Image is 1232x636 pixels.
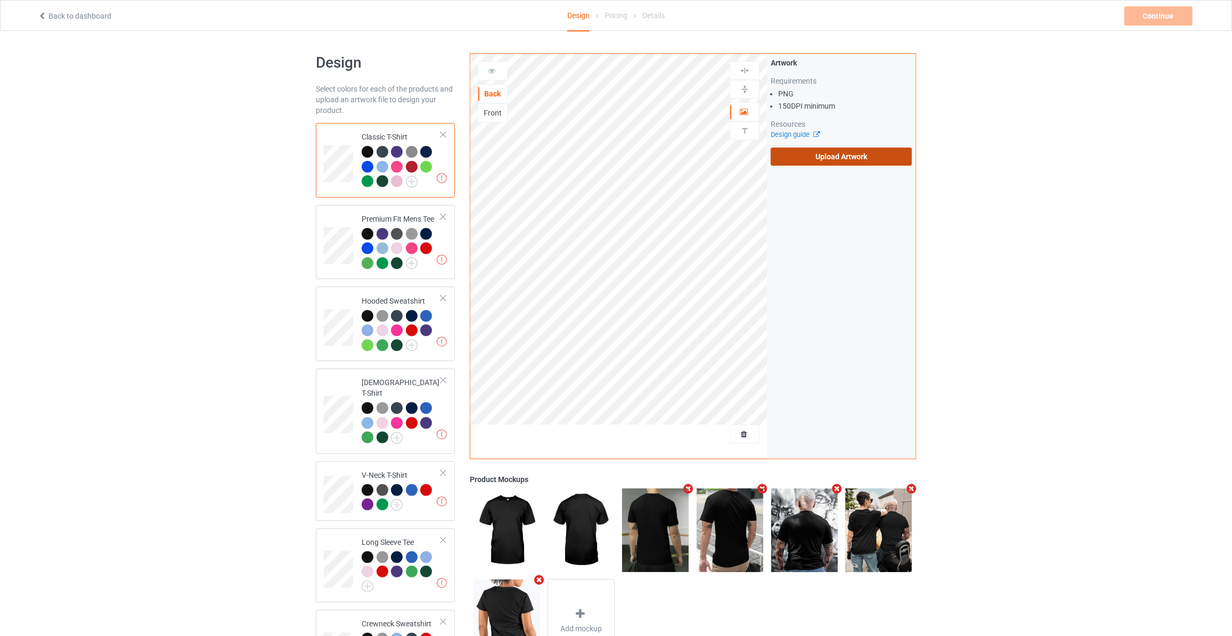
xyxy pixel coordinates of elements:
span: Add mockup [560,623,602,634]
i: Remove mockup [830,483,844,494]
i: Remove mockup [756,483,769,494]
div: [DEMOGRAPHIC_DATA] T-Shirt [362,377,441,443]
img: exclamation icon [437,496,447,507]
h1: Design [316,53,455,72]
div: Hooded Sweatshirt [362,296,441,350]
img: svg+xml;base64,PD94bWwgdmVyc2lvbj0iMS4wIiBlbmNvZGluZz0iVVRGLTgiPz4KPHN2ZyB3aWR0aD0iMjJweCIgaGVpZ2... [406,339,418,351]
a: Design guide [771,131,819,138]
img: regular.jpg [697,488,763,572]
div: Long Sleeve Tee [316,528,455,602]
img: svg+xml;base64,PD94bWwgdmVyc2lvbj0iMS4wIiBlbmNvZGluZz0iVVRGLTgiPz4KPHN2ZyB3aWR0aD0iMjJweCIgaGVpZ2... [391,499,403,511]
img: exclamation icon [437,578,447,588]
div: Premium Fit Mens Tee [362,214,441,268]
a: Back to dashboard [38,12,111,20]
div: Requirements [771,76,912,86]
img: regular.jpg [622,488,689,572]
img: svg+xml;base64,PD94bWwgdmVyc2lvbj0iMS4wIiBlbmNvZGluZz0iVVRGLTgiPz4KPHN2ZyB3aWR0aD0iMjJweCIgaGVpZ2... [362,581,373,592]
img: regular.jpg [474,488,540,572]
div: V-Neck T-Shirt [362,470,441,510]
label: Upload Artwork [771,148,912,166]
div: [DEMOGRAPHIC_DATA] T-Shirt [316,369,455,454]
div: Pricing [605,1,627,30]
div: Hooded Sweatshirt [316,287,455,361]
img: svg+xml;base64,PD94bWwgdmVyc2lvbj0iMS4wIiBlbmNvZGluZz0iVVRGLTgiPz4KPHN2ZyB3aWR0aD0iMjJweCIgaGVpZ2... [406,257,418,269]
li: PNG [778,88,912,99]
img: exclamation icon [437,173,447,183]
div: Select colors for each of the products and upload an artwork file to design your product. [316,84,455,116]
img: svg%3E%0A [740,126,750,136]
img: svg%3E%0A [740,84,750,94]
div: Premium Fit Mens Tee [316,205,455,280]
div: Classic T-Shirt [362,132,441,186]
div: Product Mockups [470,474,916,485]
img: svg+xml;base64,PD94bWwgdmVyc2lvbj0iMS4wIiBlbmNvZGluZz0iVVRGLTgiPz4KPHN2ZyB3aWR0aD0iMjJweCIgaGVpZ2... [391,432,403,444]
i: Remove mockup [905,483,918,494]
img: exclamation icon [437,255,447,265]
div: Details [642,1,665,30]
i: Remove mockup [533,574,546,585]
img: regular.jpg [771,488,838,572]
img: regular.jpg [845,488,912,572]
img: exclamation icon [437,429,447,439]
div: Front [478,108,507,118]
img: exclamation icon [437,337,447,347]
div: Long Sleeve Tee [362,537,441,589]
div: Back [478,88,507,99]
img: svg%3E%0A [740,66,750,76]
li: 150 DPI minimum [778,101,912,111]
div: Classic T-Shirt [316,123,455,198]
div: V-Neck T-Shirt [316,461,455,521]
i: Remove mockup [682,483,695,494]
img: heather_texture.png [406,146,418,158]
div: Resources [771,119,912,129]
img: heather_texture.png [406,228,418,240]
img: regular.jpg [548,488,614,572]
div: Design [567,1,590,31]
img: svg+xml;base64,PD94bWwgdmVyc2lvbj0iMS4wIiBlbmNvZGluZz0iVVRGLTgiPz4KPHN2ZyB3aWR0aD0iMjJweCIgaGVpZ2... [406,176,418,187]
div: Artwork [771,58,912,68]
